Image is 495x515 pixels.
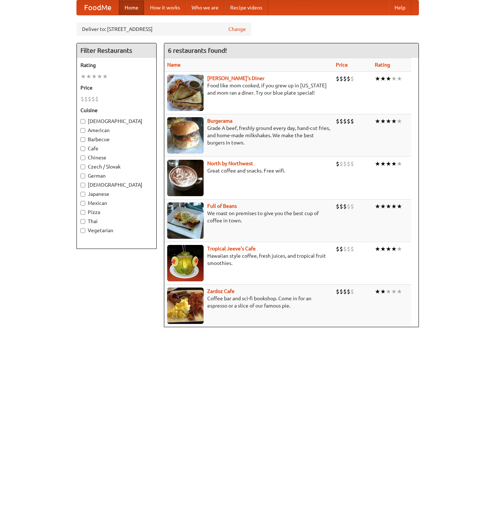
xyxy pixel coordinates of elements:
[80,227,153,234] label: Vegetarian
[375,75,380,83] li: ★
[80,95,84,103] li: $
[380,202,386,210] li: ★
[391,245,397,253] li: ★
[339,245,343,253] li: $
[80,119,85,124] input: [DEMOGRAPHIC_DATA]
[95,95,99,103] li: $
[77,43,156,58] h4: Filter Restaurants
[80,219,85,224] input: Thai
[80,172,153,179] label: German
[380,160,386,168] li: ★
[80,190,153,198] label: Japanese
[80,145,153,152] label: Cafe
[391,75,397,83] li: ★
[343,160,347,168] li: $
[339,75,343,83] li: $
[80,192,85,197] input: Japanese
[350,75,354,83] li: $
[91,95,95,103] li: $
[375,245,380,253] li: ★
[80,118,153,125] label: [DEMOGRAPHIC_DATA]
[207,75,264,81] b: [PERSON_NAME]'s Diner
[80,154,153,161] label: Chinese
[207,246,256,251] a: Tropical Jeeve's Cafe
[167,167,330,174] p: Great coffee and snacks. Free wifi.
[386,75,391,83] li: ★
[167,75,204,111] img: sallys.jpg
[167,295,330,309] p: Coffee bar and sci-fi bookshop. Come in for an espresso or a slice of our famous pie.
[80,107,153,114] h5: Cuisine
[77,0,119,15] a: FoodMe
[207,118,232,124] a: Burgerama
[80,155,85,160] input: Chinese
[347,160,350,168] li: $
[207,288,235,294] a: Zardoz Cafe
[397,75,402,83] li: ★
[343,288,347,296] li: $
[80,201,85,206] input: Mexican
[375,202,380,210] li: ★
[391,288,397,296] li: ★
[80,199,153,207] label: Mexican
[339,160,343,168] li: $
[80,181,153,189] label: [DEMOGRAPHIC_DATA]
[80,128,85,133] input: American
[224,0,268,15] a: Recipe videos
[84,95,88,103] li: $
[80,163,153,170] label: Czech / Slovak
[86,72,91,80] li: ★
[167,160,204,196] img: north.jpg
[391,202,397,210] li: ★
[336,245,339,253] li: $
[397,160,402,168] li: ★
[167,210,330,224] p: We roast on premises to give you the best cup of coffee in town.
[350,245,354,253] li: $
[144,0,186,15] a: How it works
[347,202,350,210] li: $
[80,72,86,80] li: ★
[97,72,102,80] li: ★
[167,117,204,154] img: burgerama.jpg
[397,288,402,296] li: ★
[80,62,153,69] h5: Rating
[167,62,181,68] a: Name
[207,161,253,166] b: North by Northwest
[102,72,108,80] li: ★
[350,288,354,296] li: $
[91,72,97,80] li: ★
[80,228,85,233] input: Vegetarian
[336,288,339,296] li: $
[186,0,224,15] a: Who we are
[336,117,339,125] li: $
[375,117,380,125] li: ★
[80,137,85,142] input: Barbecue
[88,95,91,103] li: $
[80,146,85,151] input: Cafe
[339,288,343,296] li: $
[347,75,350,83] li: $
[80,84,153,91] h5: Price
[380,117,386,125] li: ★
[167,82,330,96] p: Food like mom cooked, if you grew up in [US_STATE] and mom ran a diner. Try our blue plate special!
[397,117,402,125] li: ★
[336,62,348,68] a: Price
[386,202,391,210] li: ★
[80,136,153,143] label: Barbecue
[343,202,347,210] li: $
[347,288,350,296] li: $
[350,117,354,125] li: $
[207,203,237,209] a: Full of Beans
[80,210,85,215] input: Pizza
[397,245,402,253] li: ★
[343,245,347,253] li: $
[339,117,343,125] li: $
[336,202,339,210] li: $
[80,218,153,225] label: Thai
[386,288,391,296] li: ★
[389,0,411,15] a: Help
[375,288,380,296] li: ★
[350,160,354,168] li: $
